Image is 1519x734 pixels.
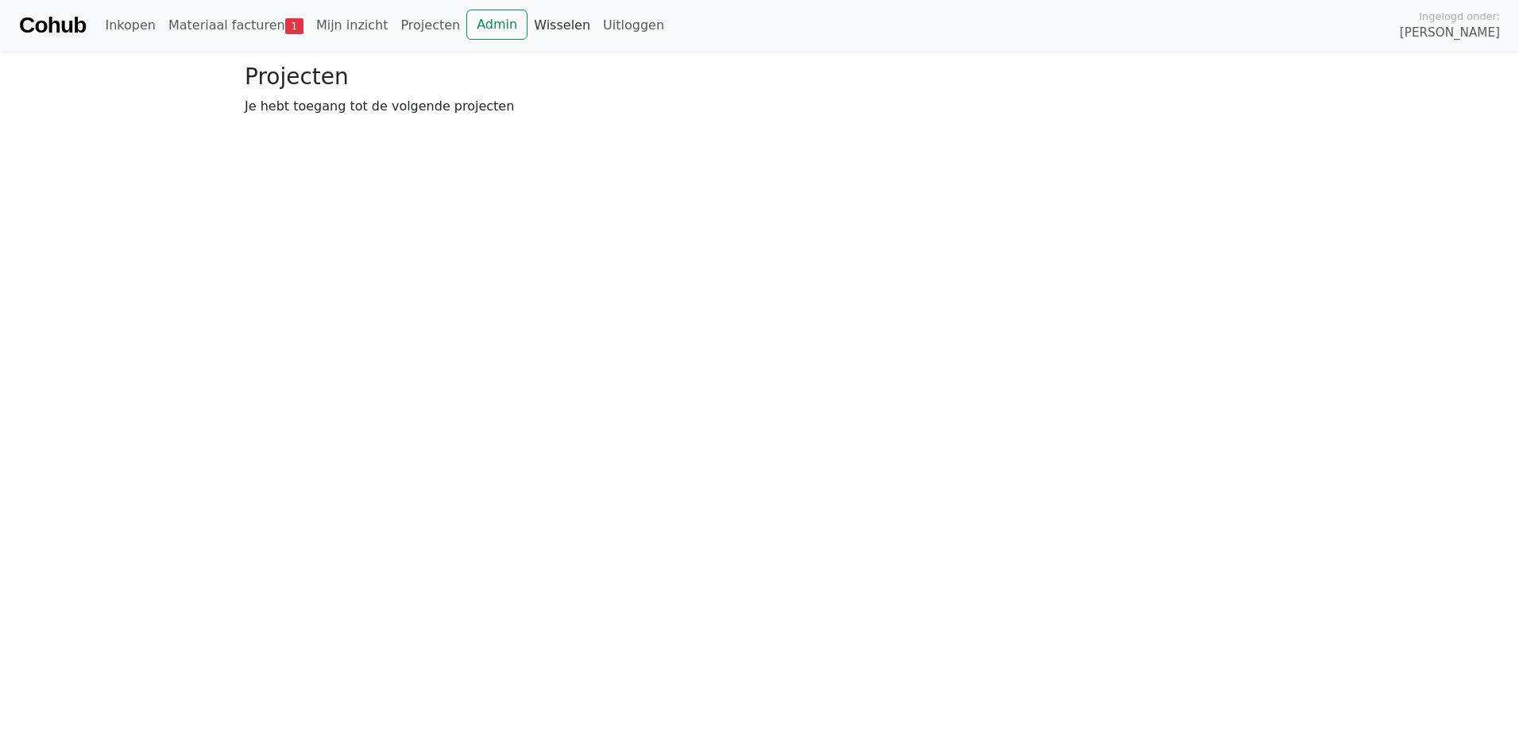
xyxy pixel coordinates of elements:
a: Uitloggen [597,10,671,41]
a: Wisselen [528,10,597,41]
h3: Projecten [245,64,1274,91]
a: Inkopen [99,10,161,41]
span: Ingelogd onder: [1419,9,1500,24]
a: Projecten [394,10,466,41]
a: Materiaal facturen1 [162,10,310,41]
a: Cohub [19,6,86,44]
a: Admin [466,10,528,40]
p: Je hebt toegang tot de volgende projecten [245,97,1274,116]
span: 1 [285,18,303,34]
a: Mijn inzicht [310,10,395,41]
span: [PERSON_NAME] [1400,24,1500,42]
